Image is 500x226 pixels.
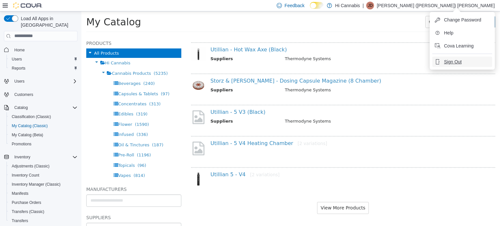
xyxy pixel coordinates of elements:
button: Change Password [432,15,492,25]
button: Users [7,55,80,64]
span: My Catalog (Beta) [9,131,77,139]
span: (1196) [55,141,69,146]
button: Users [12,77,27,85]
span: Manifests [9,190,77,197]
small: [2 variations] [169,161,198,166]
span: Oil & Tinctures [37,131,68,136]
a: Transfers [9,217,31,225]
span: Hi Cannabis [24,49,49,54]
span: (97) [79,80,88,85]
a: Inventory Count [9,171,42,179]
button: Tools [344,5,369,17]
a: Reports [9,64,28,72]
span: Adjustments (Classic) [12,164,49,169]
a: Utillian - 5 V4 Heating Chamber[2 variations] [129,129,246,135]
span: Adjustments (Classic) [9,162,77,170]
button: Promotions [7,140,80,149]
p: | [363,2,364,9]
button: Home [1,45,80,55]
span: JD [368,2,373,9]
span: Topicals [37,152,53,156]
span: Beverages [37,70,59,74]
span: Inventory Manager (Classic) [9,180,77,188]
span: Classification (Classic) [12,114,51,119]
span: Transfers [9,217,77,225]
span: My Catalog (Classic) [12,123,48,128]
small: [2 variations] [216,129,246,135]
span: Inventory [12,153,77,161]
a: Manifests [9,190,31,197]
button: Inventory Manager (Classic) [7,180,80,189]
span: Manifests [12,191,28,196]
td: Thermodyne Systems [199,107,407,115]
button: Cova Learning [432,41,492,51]
span: Reports [12,66,25,71]
span: Cova Learning [444,43,474,49]
span: (336) [55,121,66,126]
h5: Manufacturers [5,174,100,182]
button: Classification (Classic) [7,112,80,121]
div: Jeff (Dumas) Norodom Chiang [366,2,374,9]
a: Customers [12,91,36,99]
img: 150 [110,67,124,81]
span: Inventory Count [9,171,77,179]
span: Sign Out [444,59,462,65]
span: Transfers [12,218,28,223]
button: My Catalog (Beta) [7,130,80,140]
button: Purchase Orders [7,198,80,207]
span: Pre-Roll [37,141,53,146]
button: Help [432,28,492,38]
a: Users [9,55,24,63]
button: Manifests [7,189,80,198]
a: Transfers (Classic) [9,208,47,216]
span: Vapes [37,162,49,166]
span: Inventory Count [12,173,39,178]
button: Reports [7,64,80,73]
span: Home [12,46,77,54]
a: Utillian - 5 V3 (Black) [129,98,184,104]
button: Transfers (Classic) [7,207,80,216]
span: Users [9,55,77,63]
span: (5235) [72,60,86,64]
span: Promotions [9,140,77,148]
img: 150 [110,160,124,175]
h5: Products [5,28,100,36]
button: Transfers [7,216,80,225]
span: Users [14,79,24,84]
span: Flower [37,111,51,115]
span: Home [14,47,25,53]
span: Concentrates [37,90,65,95]
a: Utillian 5 - V4[2 variations] [129,160,198,166]
button: Add Products [370,5,414,17]
a: My Catalog (Classic) [9,122,50,130]
span: Feedback [285,2,304,9]
span: Users [12,77,77,85]
span: Change Password [444,17,481,23]
input: Dark Mode [310,2,324,9]
span: My Catalog (Classic) [9,122,77,130]
span: Customers [12,90,77,99]
span: Purchase Orders [9,199,77,206]
button: Sign Out [432,57,492,67]
button: Users [1,77,80,86]
span: All Products [13,39,37,44]
p: Hi Cannabis [335,2,360,9]
h5: Suppliers [5,202,100,210]
button: Inventory Count [7,171,80,180]
img: 150 [110,35,124,50]
img: Cova [13,2,42,9]
span: (96) [56,152,65,156]
th: Suppliers [129,44,199,52]
td: Thermodyne Systems [199,75,407,84]
span: Cannabis Products [30,60,69,64]
span: Reports [9,64,77,72]
a: Adjustments (Classic) [9,162,52,170]
span: Load All Apps in [GEOGRAPHIC_DATA] [18,15,77,28]
span: Help [444,30,453,36]
a: Classification (Classic) [9,113,54,121]
a: My Catalog (Beta) [9,131,46,139]
button: View More Products [236,191,287,203]
span: (187) [71,131,82,136]
button: Adjustments (Classic) [7,162,80,171]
